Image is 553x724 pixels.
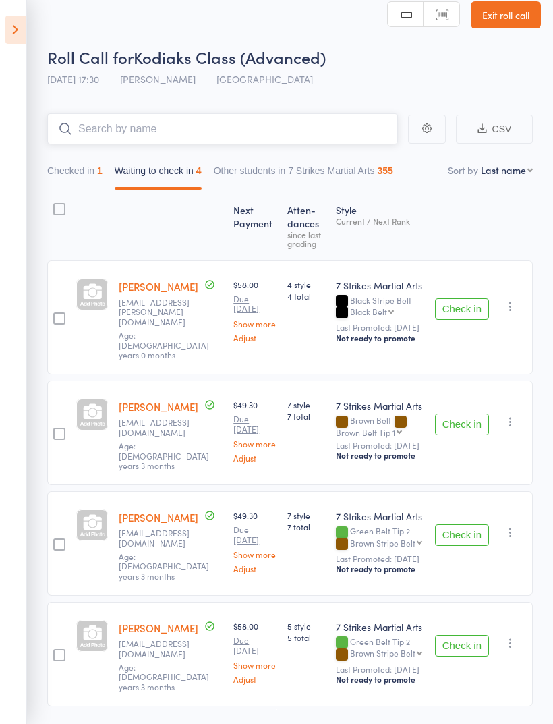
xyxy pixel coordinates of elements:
[233,294,276,314] small: Due [DATE]
[233,399,276,462] div: $49.30
[134,46,326,68] span: Kodiaks Class (Advanced)
[233,620,276,684] div: $58.00
[336,333,424,343] div: Not ready to promote
[119,551,209,582] span: Age: [DEMOGRAPHIC_DATA] years 3 months
[336,509,424,523] div: 7 Strikes Martial Arts
[336,554,424,563] small: Last Promoted: [DATE]
[119,399,198,414] a: [PERSON_NAME]
[47,113,398,144] input: Search by name
[350,648,415,657] div: Brown Stripe Belt
[119,418,206,437] small: 82bingyan@gmail.com
[336,637,424,660] div: Green Belt Tip 2
[233,564,276,573] a: Adjust
[456,115,533,144] button: CSV
[233,509,276,573] div: $49.30
[119,279,198,294] a: [PERSON_NAME]
[119,528,206,548] small: 82bingyan@gmail.com
[119,639,206,659] small: vela1982@gmail.com
[350,538,415,547] div: Brown Stripe Belt
[336,674,424,685] div: Not ready to promote
[336,323,424,332] small: Last Promoted: [DATE]
[120,72,196,86] span: [PERSON_NAME]
[336,441,424,450] small: Last Promoted: [DATE]
[481,163,526,177] div: Last name
[233,675,276,684] a: Adjust
[233,439,276,448] a: Show more
[233,636,276,655] small: Due [DATE]
[336,450,424,461] div: Not ready to promote
[287,632,325,643] span: 5 total
[97,165,103,176] div: 1
[233,414,276,434] small: Due [DATE]
[47,72,99,86] span: [DATE] 17:30
[336,416,424,436] div: Brown Belt
[435,635,489,657] button: Check in
[336,665,424,674] small: Last Promoted: [DATE]
[287,410,325,422] span: 7 total
[435,414,489,435] button: Check in
[336,428,395,437] div: Brown Belt Tip 1
[287,290,325,302] span: 4 total
[233,525,276,545] small: Due [DATE]
[282,196,330,254] div: Atten­dances
[336,620,424,634] div: 7 Strikes Martial Arts
[336,563,424,574] div: Not ready to promote
[233,453,276,462] a: Adjust
[115,159,202,190] button: Waiting to check in4
[119,440,209,471] span: Age: [DEMOGRAPHIC_DATA] years 3 months
[233,661,276,669] a: Show more
[119,329,209,360] span: Age: [DEMOGRAPHIC_DATA] years 0 months
[336,217,424,225] div: Current / Next Rank
[287,279,325,290] span: 4 style
[350,307,387,316] div: Black Belt
[214,159,393,190] button: Other students in 7 Strikes Martial Arts355
[47,159,103,190] button: Checked in1
[336,399,424,412] div: 7 Strikes Martial Arts
[435,524,489,546] button: Check in
[119,661,209,692] span: Age: [DEMOGRAPHIC_DATA] years 3 months
[233,333,276,342] a: Adjust
[287,509,325,521] span: 7 style
[287,230,325,248] div: since last grading
[287,399,325,410] span: 7 style
[233,279,276,342] div: $58.00
[216,72,313,86] span: [GEOGRAPHIC_DATA]
[233,319,276,328] a: Show more
[471,1,541,28] a: Exit roll call
[336,279,424,292] div: 7 Strikes Martial Arts
[378,165,393,176] div: 355
[435,298,489,320] button: Check in
[196,165,202,176] div: 4
[233,550,276,559] a: Show more
[336,526,424,549] div: Green Belt Tip 2
[119,621,198,635] a: [PERSON_NAME]
[119,298,206,327] small: crusty-baker@bigpond.com
[330,196,430,254] div: Style
[336,296,424,318] div: Black Stripe Belt
[448,163,478,177] label: Sort by
[119,510,198,524] a: [PERSON_NAME]
[287,620,325,632] span: 5 style
[228,196,282,254] div: Next Payment
[47,46,134,68] span: Roll Call for
[287,521,325,532] span: 7 total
